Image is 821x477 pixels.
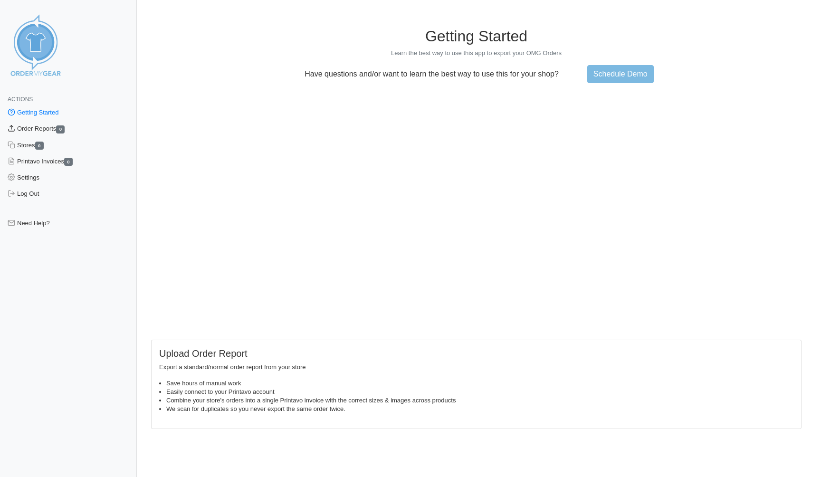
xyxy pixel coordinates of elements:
p: Have questions and/or want to learn the best way to use this for your shop? [299,70,564,78]
li: Easily connect to your Printavo account [166,388,793,396]
li: Combine your store's orders into a single Printavo invoice with the correct sizes & images across... [166,396,793,405]
a: Schedule Demo [587,65,654,83]
span: Actions [8,96,33,103]
p: Learn the best way to use this app to export your OMG Orders [151,49,802,57]
li: Save hours of manual work [166,379,793,388]
span: 0 [64,158,73,166]
li: We scan for duplicates so you never export the same order twice. [166,405,793,413]
h5: Upload Order Report [159,348,793,359]
h1: Getting Started [151,27,802,45]
span: 0 [35,142,44,150]
span: 0 [56,125,65,134]
p: Export a standard/normal order report from your store [159,363,793,372]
